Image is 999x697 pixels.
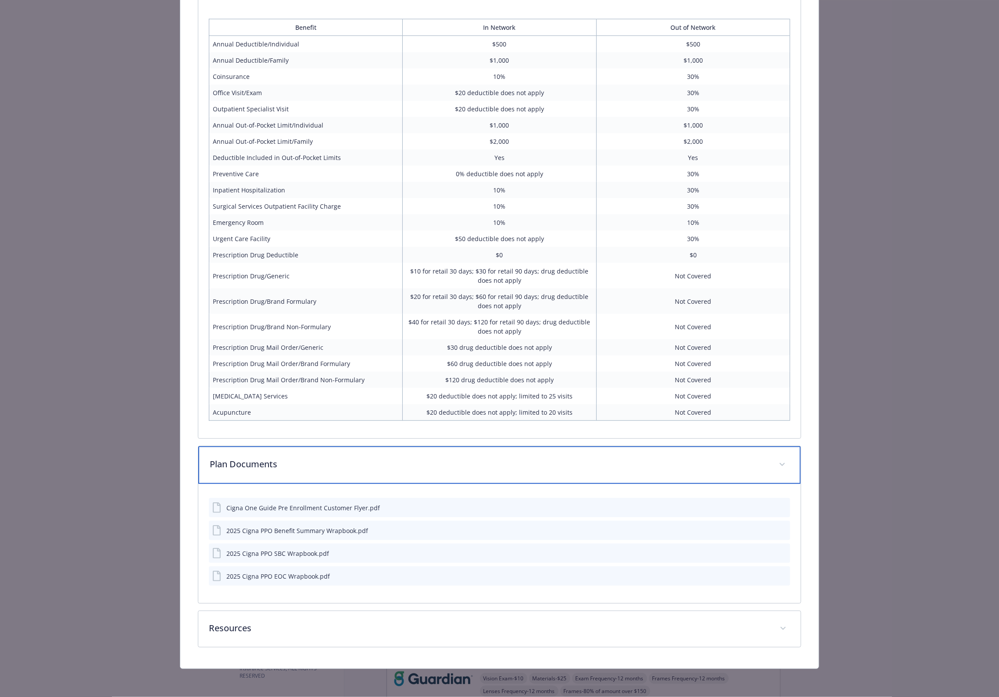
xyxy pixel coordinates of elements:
[209,622,769,635] p: Resources
[209,19,402,36] th: Benefit
[403,214,596,231] td: 10%
[596,404,790,421] td: Not Covered
[226,549,329,558] div: 2025 Cigna PPO SBC Wrapbook.pdf
[779,572,787,581] button: preview file
[403,263,596,288] td: $10 for retail 30 days; $30 for retail 90 days; drug deductible does not apply
[765,549,772,558] button: download file
[209,356,402,372] td: Prescription Drug Mail Order/Brand Formulary
[209,247,402,263] td: Prescription Drug Deductible
[209,101,402,117] td: Outpatient Specialist Visit
[403,19,596,36] th: In Network
[209,36,402,53] td: Annual Deductible/Individual
[226,572,330,581] div: 2025 Cigna PPO EOC Wrapbook.pdf
[209,85,402,101] td: Office Visit/Exam
[403,404,596,421] td: $20 deductible does not apply; limited to 20 visits
[209,198,402,214] td: Surgical Services Outpatient Facility Charge
[403,356,596,372] td: $60 drug deductible does not apply
[596,52,790,68] td: $1,000
[209,117,402,133] td: Annual Out-of-Pocket Limit/Individual
[209,404,402,421] td: Acupuncture
[403,198,596,214] td: 10%
[403,166,596,182] td: 0% deductible does not apply
[596,117,790,133] td: $1,000
[596,149,790,166] td: Yes
[198,611,801,647] div: Resources
[765,526,772,535] button: download file
[765,503,772,512] button: download file
[596,339,790,356] td: Not Covered
[596,85,790,101] td: 30%
[209,166,402,182] td: Preventive Care
[596,314,790,339] td: Not Covered
[209,372,402,388] td: Prescription Drug Mail Order/Brand Non-Formulary
[596,356,790,372] td: Not Covered
[209,288,402,314] td: Prescription Drug/Brand Formulary
[403,85,596,101] td: $20 deductible does not apply
[226,526,368,535] div: 2025 Cigna PPO Benefit Summary Wrapbook.pdf
[596,288,790,314] td: Not Covered
[198,484,801,603] div: Plan Documents
[403,314,596,339] td: $40 for retail 30 days; $120 for retail 90 days; drug deductible does not apply
[403,117,596,133] td: $1,000
[198,12,801,438] div: Benefit Plan Details
[596,36,790,53] td: $500
[210,458,768,471] p: Plan Documents
[403,288,596,314] td: $20 for retail 30 days; $60 for retail 90 days; drug deductible does not apply
[596,182,790,198] td: 30%
[765,572,772,581] button: download file
[209,263,402,288] td: Prescription Drug/Generic
[779,503,787,512] button: preview file
[209,52,402,68] td: Annual Deductible/Family
[226,503,380,512] div: Cigna One Guide Pre Enrollment Customer Flyer.pdf
[403,247,596,263] td: $0
[596,231,790,247] td: 30%
[403,372,596,388] td: $120 drug deductible does not apply
[209,314,402,339] td: Prescription Drug/Brand Non-Formulary
[403,36,596,53] td: $500
[596,214,790,231] td: 10%
[209,149,402,166] td: Deductible Included in Out-of-Pocket Limits
[779,526,787,535] button: preview file
[403,182,596,198] td: 10%
[779,549,787,558] button: preview file
[209,214,402,231] td: Emergency Room
[403,339,596,356] td: $30 drug deductible does not apply
[596,247,790,263] td: $0
[209,182,402,198] td: Inpatient Hospitalization
[596,166,790,182] td: 30%
[596,133,790,149] td: $2,000
[209,231,402,247] td: Urgent Care Facility
[596,101,790,117] td: 30%
[198,446,801,484] div: Plan Documents
[596,68,790,85] td: 30%
[596,388,790,404] td: Not Covered
[596,198,790,214] td: 30%
[209,68,402,85] td: Coinsurance
[403,68,596,85] td: 10%
[596,372,790,388] td: Not Covered
[209,339,402,356] td: Prescription Drug Mail Order/Generic
[403,133,596,149] td: $2,000
[403,149,596,166] td: Yes
[596,263,790,288] td: Not Covered
[209,388,402,404] td: [MEDICAL_DATA] Services
[403,388,596,404] td: $20 deductible does not apply; limited to 25 visits
[596,19,790,36] th: Out of Network
[403,101,596,117] td: $20 deductible does not apply
[403,231,596,247] td: $50 deductible does not apply
[403,52,596,68] td: $1,000
[209,133,402,149] td: Annual Out-of-Pocket Limit/Family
